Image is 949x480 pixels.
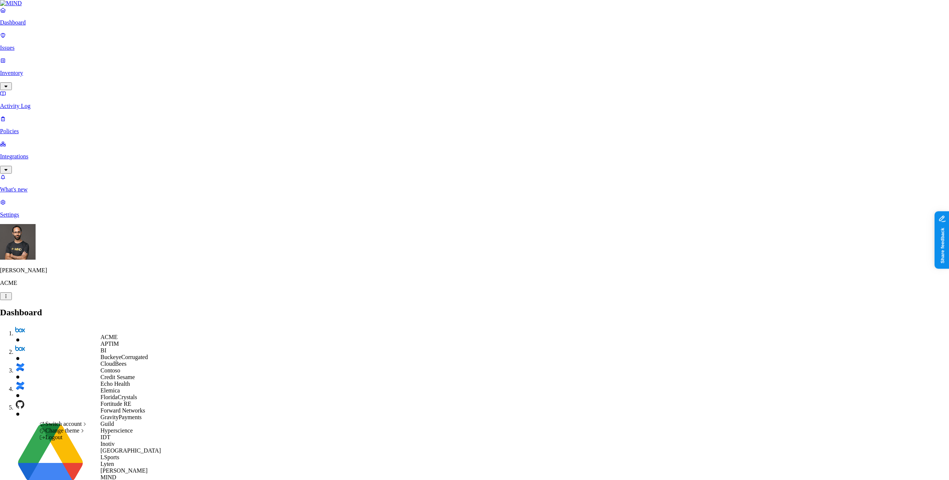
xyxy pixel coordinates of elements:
[100,414,142,420] span: GravityPayments
[45,427,79,434] span: Change theme
[100,434,110,440] span: IDT
[100,381,130,387] span: Echo Health
[100,461,114,467] span: Lyten
[100,454,119,460] span: LSports
[100,441,115,447] span: Inotiv
[100,347,106,354] span: BI
[100,367,120,374] span: Contoso
[45,421,82,427] span: Switch account
[100,374,135,380] span: Credit Sesame
[100,387,120,394] span: Elemica
[100,467,148,474] span: [PERSON_NAME]
[39,434,88,441] div: Logout
[100,361,126,367] span: CloudBees
[100,341,119,347] span: APTIM
[100,427,133,434] span: Hyperscience
[100,394,137,400] span: FloridaCrystals
[100,447,161,454] span: [GEOGRAPHIC_DATA]
[100,421,114,427] span: Guild
[100,407,145,414] span: Forward Networks
[100,354,148,360] span: BuckeyeCorrugated
[100,334,118,340] span: ACME
[100,401,131,407] span: Fortitude RE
